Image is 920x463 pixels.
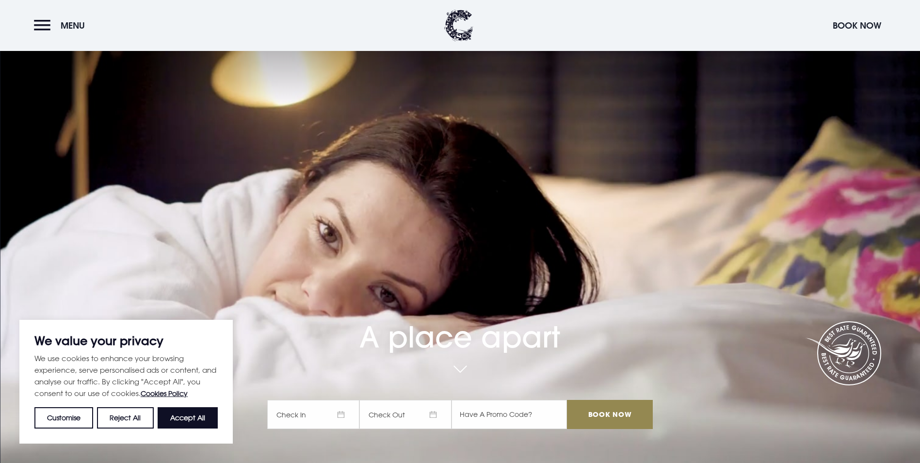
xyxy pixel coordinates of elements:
[158,407,218,429] button: Accept All
[359,400,452,429] span: Check Out
[452,400,567,429] input: Have A Promo Code?
[567,400,652,429] input: Book Now
[97,407,153,429] button: Reject All
[34,335,218,347] p: We value your privacy
[34,407,93,429] button: Customise
[34,352,218,399] p: We use cookies to enhance your browsing experience, serve personalised ads or content, and analys...
[267,400,359,429] span: Check In
[828,15,886,36] button: Book Now
[61,20,85,31] span: Menu
[19,320,233,444] div: We value your privacy
[141,389,188,397] a: Cookies Policy
[444,10,473,41] img: Clandeboye Lodge
[267,292,652,354] h1: A place apart
[34,15,90,36] button: Menu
